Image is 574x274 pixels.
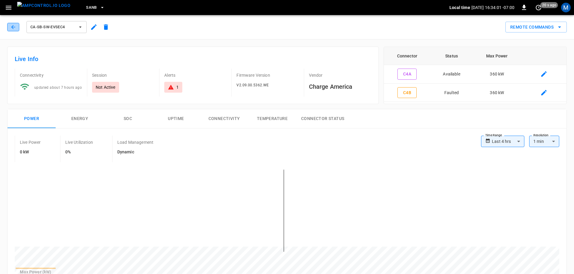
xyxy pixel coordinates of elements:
p: [DATE] 16:34:01 -07:00 [471,5,514,11]
button: C4B [397,87,417,98]
h6: Charge America [309,82,371,91]
th: Status [431,47,473,65]
div: 1 [176,84,179,90]
p: Firmware Version [236,72,299,78]
h6: Live Info [15,54,371,64]
button: Power [8,109,56,128]
div: 1 min [529,136,559,147]
th: Max Power [473,47,521,65]
span: updated about 7 hours ago [34,85,82,90]
span: ca-sb-sw-evseC4 [30,24,75,31]
h6: 0% [65,149,93,155]
p: Not Active [96,84,116,90]
p: Load Management [117,139,153,145]
button: Uptime [152,109,200,128]
span: 20 s ago [540,2,558,8]
td: 360 kW [473,65,521,84]
button: Connector Status [296,109,349,128]
button: Remote Commands [505,22,567,33]
label: Resolution [533,133,548,138]
label: Time Range [485,133,502,138]
button: ca-sb-sw-evseC4 [26,21,87,33]
h6: 0 kW [20,149,41,155]
button: set refresh interval [534,3,543,12]
button: SanB [84,2,107,14]
span: SanB [86,4,97,11]
div: profile-icon [561,3,571,12]
td: Faulted [431,84,473,102]
button: C4A [397,69,417,80]
button: Temperature [248,109,296,128]
p: Connectivity [20,72,82,78]
td: Available [431,65,473,84]
th: Connector [384,47,431,65]
span: V2.09.00.5362.WE [236,83,269,87]
button: Energy [56,109,104,128]
p: Live Utilization [65,139,93,145]
img: ampcontrol.io logo [17,2,70,9]
p: Session [92,72,154,78]
p: Live Power [20,139,41,145]
button: Connectivity [200,109,248,128]
button: SOC [104,109,152,128]
div: remote commands options [505,22,567,33]
table: connector table [384,47,566,102]
p: Local time [449,5,470,11]
p: Vendor [309,72,371,78]
div: Last 4 hrs [492,136,524,147]
h6: Dynamic [117,149,153,155]
td: 360 kW [473,84,521,102]
p: Alerts [164,72,227,78]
